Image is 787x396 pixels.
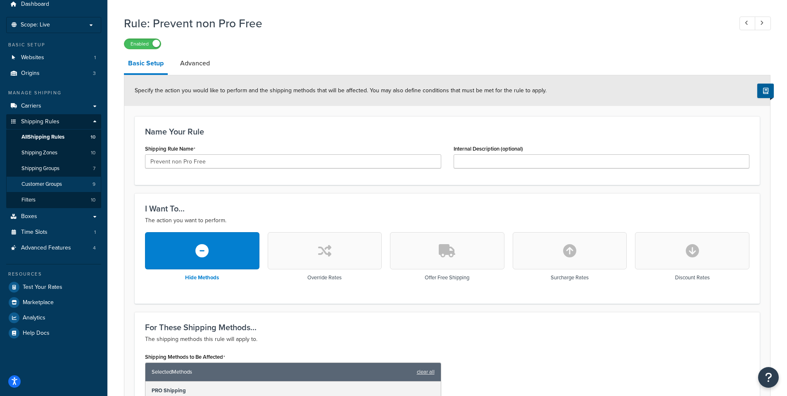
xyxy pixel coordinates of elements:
li: Origins [6,66,101,81]
span: Shipping Rules [21,118,59,125]
span: All Shipping Rules [21,134,64,141]
li: Shipping Zones [6,145,101,161]
a: Test Your Rates [6,280,101,295]
div: Manage Shipping [6,89,101,96]
span: 10 [90,134,95,141]
label: Internal Description (optional) [454,146,523,152]
a: Analytics [6,310,101,325]
p: The shipping methods this rule will apply to. [145,334,749,344]
span: Origins [21,70,40,77]
a: Carriers [6,98,101,114]
li: Advanced Features [6,240,101,256]
li: Filters [6,192,101,208]
span: 10 [91,197,95,204]
span: 4 [93,245,96,252]
span: Filters [21,197,36,204]
span: Scope: Live [21,22,50,29]
div: Basic Setup [6,41,101,48]
a: Previous Record [739,17,756,30]
span: Customer Groups [21,181,62,188]
span: Selected Methods [152,366,413,378]
span: Shipping Groups [21,165,59,172]
a: Help Docs [6,326,101,341]
span: Marketplace [23,299,54,306]
span: Websites [21,54,44,61]
span: Dashboard [21,1,49,8]
a: Basic Setup [124,53,168,75]
a: Shipping Zones10 [6,145,101,161]
a: Shipping Rules [6,114,101,130]
li: Shipping Groups [6,161,101,176]
h3: Override Rates [307,275,342,281]
span: 3 [93,70,96,77]
p: The action you want to perform. [145,216,749,226]
div: Resources [6,271,101,278]
a: Next Record [755,17,771,30]
h3: Discount Rates [675,275,710,281]
a: Advanced [176,53,214,73]
h3: For These Shipping Methods... [145,323,749,332]
span: Specify the action you would like to perform and the shipping methods that will be affected. You ... [135,86,547,95]
span: Time Slots [21,229,48,236]
a: clear all [417,366,435,378]
label: Shipping Rule Name [145,146,195,152]
button: Open Resource Center [758,367,779,388]
span: 9 [93,181,95,188]
span: 10 [91,149,95,156]
a: Customer Groups9 [6,177,101,192]
span: Test Your Rates [23,284,62,291]
a: Websites1 [6,50,101,65]
h1: Rule: Prevent non Pro Free [124,15,724,31]
li: Customer Groups [6,177,101,192]
span: Analytics [23,314,45,322]
label: Enabled [124,39,161,49]
span: Boxes [21,213,37,220]
li: Time Slots [6,225,101,240]
span: 1 [94,229,96,236]
li: Shipping Rules [6,114,101,209]
h3: Surcharge Rates [551,275,589,281]
label: Shipping Methods to Be Affected [145,354,225,360]
span: 7 [93,165,95,172]
span: Help Docs [23,330,50,337]
span: Carriers [21,103,41,110]
a: Origins3 [6,66,101,81]
li: Websites [6,50,101,65]
h3: Name Your Rule [145,127,749,136]
a: Marketplace [6,295,101,310]
a: Filters10 [6,192,101,208]
h3: Hide Methods [185,275,219,281]
a: Advanced Features4 [6,240,101,256]
a: Shipping Groups7 [6,161,101,176]
span: 1 [94,54,96,61]
a: Time Slots1 [6,225,101,240]
span: Advanced Features [21,245,71,252]
h3: Offer Free Shipping [425,275,469,281]
h3: I Want To... [145,204,749,213]
button: Show Help Docs [757,84,774,98]
span: Shipping Zones [21,149,57,156]
a: AllShipping Rules10 [6,130,101,145]
a: Boxes [6,209,101,224]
